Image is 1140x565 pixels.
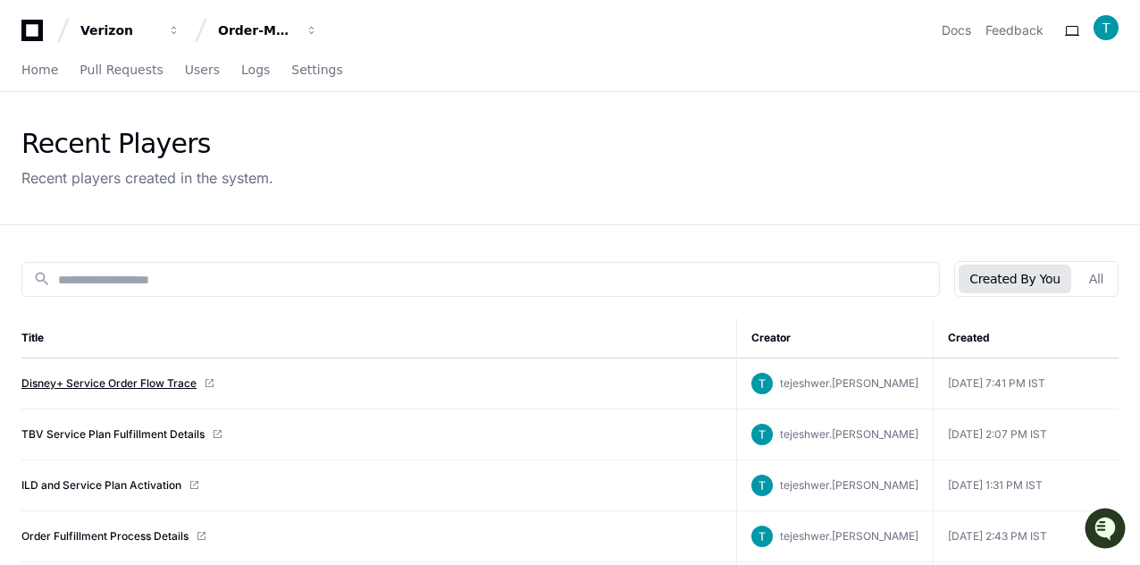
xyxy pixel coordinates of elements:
a: ILD and Service Plan Activation [21,478,181,493]
span: tejeshwer.[PERSON_NAME] [780,376,918,390]
th: Title [21,318,736,358]
td: [DATE] 1:31 PM IST [933,460,1119,511]
span: tejeshwer.[PERSON_NAME] [780,478,918,492]
div: Past conversations [18,194,120,208]
img: 1756235613930-3d25f9e4-fa56-45dd-b3ad-e072dfbd1548 [18,132,50,164]
div: Start new chat [80,132,293,150]
div: Verizon [80,21,157,39]
button: Feedback [985,21,1044,39]
a: Disney+ Service Order Flow Trace [21,376,197,391]
img: ACg8ocL-P3SnoSMinE6cJ4KuvimZdrZkjavFcOgZl8SznIp-YIbKyw=s96-c [751,424,773,445]
td: [DATE] 2:07 PM IST [933,409,1119,460]
button: See all [277,190,325,212]
span: Logs [241,64,270,75]
div: Order-Management-Legacy [218,21,295,39]
span: Users [185,64,220,75]
a: Users [185,50,220,91]
span: Tejeshwer [PERSON_NAME] [55,287,201,301]
button: Created By You [959,265,1070,293]
img: ACg8ocL-P3SnoSMinE6cJ4KuvimZdrZkjavFcOgZl8SznIp-YIbKyw=s96-c [751,526,773,547]
a: Logs [241,50,270,91]
img: ACg8ocL-P3SnoSMinE6cJ4KuvimZdrZkjavFcOgZl8SznIp-YIbKyw=s96-c [751,373,773,394]
button: Verizon [73,14,188,46]
a: Order Fulfillment Process Details [21,529,189,544]
span: Tejeshwer [PERSON_NAME] [55,239,201,253]
div: Welcome [18,71,325,99]
img: Tejeshwer Degala [18,222,46,250]
a: Home [21,50,58,91]
span: Pylon [178,327,216,341]
span: [DATE] [214,287,251,301]
button: All [1078,265,1114,293]
span: [DATE] [214,239,251,253]
a: Docs [942,21,971,39]
span: Settings [291,64,342,75]
a: TBV Service Plan Fulfillment Details [21,427,205,442]
button: Order-Management-Legacy [211,14,325,46]
span: Home [21,64,58,75]
span: tejeshwer.[PERSON_NAME] [780,427,918,441]
div: Recent players created in the system. [21,167,273,189]
img: ACg8ocL-P3SnoSMinE6cJ4KuvimZdrZkjavFcOgZl8SznIp-YIbKyw=s96-c [1094,15,1119,40]
td: [DATE] 2:43 PM IST [933,511,1119,562]
span: • [205,287,211,301]
a: Settings [291,50,342,91]
iframe: Open customer support [1083,506,1131,554]
img: Tejeshwer Degala [18,270,46,299]
th: Created [933,318,1119,358]
td: [DATE] 7:41 PM IST [933,358,1119,409]
img: ACg8ocL-P3SnoSMinE6cJ4KuvimZdrZkjavFcOgZl8SznIp-YIbKyw=s96-c [751,475,773,496]
a: Pull Requests [80,50,163,91]
mat-icon: search [33,270,51,288]
span: Pull Requests [80,64,163,75]
img: PlayerZero [18,17,54,53]
img: 7521149027303_d2c55a7ec3fe4098c2f6_72.png [38,132,70,164]
span: tejeshwer.[PERSON_NAME] [780,529,918,543]
div: We're offline, but we'll be back soon! [80,150,279,164]
button: Start new chat [304,138,325,159]
span: • [205,239,211,253]
div: Recent Players [21,128,273,160]
th: Creator [736,318,933,358]
a: Powered byPylon [126,326,216,341]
